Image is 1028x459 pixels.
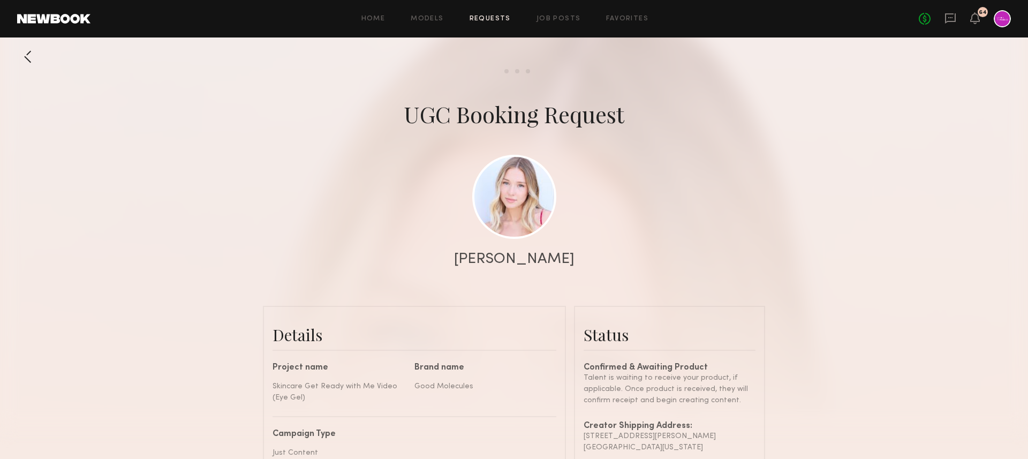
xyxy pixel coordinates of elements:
[536,16,581,22] a: Job Posts
[606,16,648,22] a: Favorites
[584,324,755,345] div: Status
[414,364,548,372] div: Brand name
[361,16,385,22] a: Home
[273,381,406,403] div: Skincare Get Ready with Me Video (Eye Gel)
[584,364,755,372] div: Confirmed & Awaiting Product
[584,442,755,453] div: [GEOGRAPHIC_DATA][US_STATE]
[404,99,624,129] div: UGC Booking Request
[584,431,755,442] div: [STREET_ADDRESS][PERSON_NAME]
[470,16,511,22] a: Requests
[584,372,755,406] div: Talent is waiting to receive your product, if applicable. Once product is received, they will con...
[454,252,575,267] div: [PERSON_NAME]
[979,10,987,16] div: 64
[273,364,406,372] div: Project name
[273,447,548,458] div: Just Content
[273,430,548,439] div: Campaign Type
[584,422,755,431] div: Creator Shipping Address:
[414,381,548,392] div: Good Molecules
[273,324,556,345] div: Details
[411,16,443,22] a: Models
